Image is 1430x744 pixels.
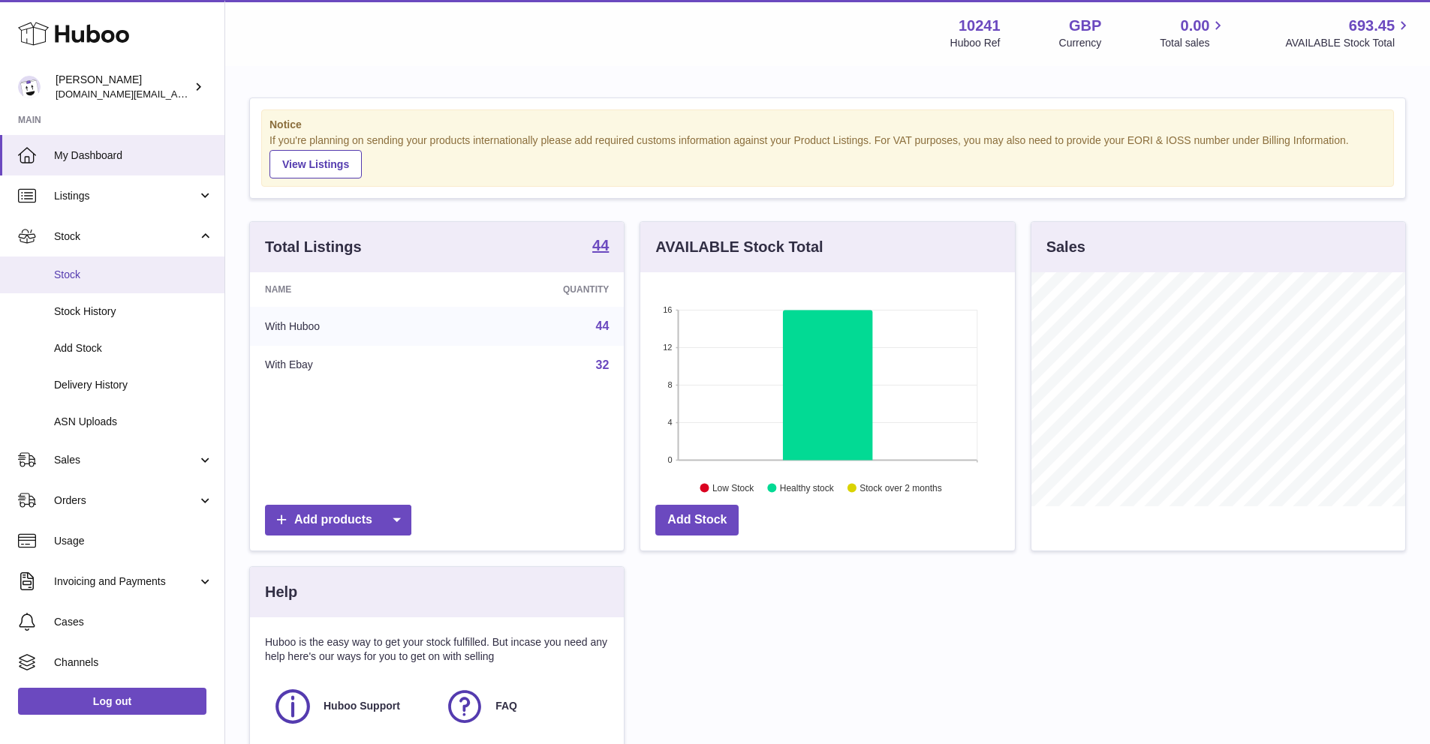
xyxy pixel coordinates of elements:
span: Stock [54,229,197,244]
span: Orders [54,493,197,508]
div: [PERSON_NAME] [56,73,191,101]
a: Add products [265,505,411,535]
span: Total sales [1160,36,1227,50]
text: 0 [668,455,673,464]
div: If you're planning on sending your products internationally please add required customs informati... [269,133,1386,178]
a: 693.45 AVAILABLE Stock Total [1285,16,1412,50]
span: Stock History [54,304,213,319]
a: Log out [18,688,206,715]
span: [DOMAIN_NAME][EMAIL_ADDRESS][DOMAIN_NAME] [56,88,299,100]
h3: Sales [1046,237,1085,257]
span: FAQ [495,699,517,713]
text: Stock over 2 months [860,482,942,493]
span: 0.00 [1181,16,1210,36]
span: Usage [54,534,213,548]
a: 44 [592,238,609,256]
span: Cases [54,615,213,629]
a: Huboo Support [272,686,429,727]
text: 4 [668,418,673,427]
span: Stock [54,268,213,282]
span: Huboo Support [324,699,400,713]
span: Sales [54,453,197,467]
span: AVAILABLE Stock Total [1285,36,1412,50]
th: Name [250,272,447,307]
a: FAQ [444,686,601,727]
span: ASN Uploads [54,415,213,429]
text: 8 [668,380,673,389]
td: With Huboo [250,307,447,346]
strong: Notice [269,118,1386,132]
strong: 10241 [959,16,1001,36]
strong: GBP [1069,16,1101,36]
a: 44 [596,319,610,332]
p: Huboo is the easy way to get your stock fulfilled. But incase you need any help here's our ways f... [265,635,609,664]
h3: Help [265,582,297,602]
td: With Ebay [250,346,447,385]
th: Quantity [447,272,624,307]
text: Low Stock [712,482,754,493]
span: 693.45 [1349,16,1395,36]
div: Huboo Ref [950,36,1001,50]
h3: AVAILABLE Stock Total [655,237,823,257]
a: Add Stock [655,505,739,535]
a: View Listings [269,150,362,178]
div: Currency [1059,36,1102,50]
a: 0.00 Total sales [1160,16,1227,50]
span: Delivery History [54,378,213,392]
span: Channels [54,655,213,670]
text: Healthy stock [780,482,835,493]
text: 16 [664,305,673,314]
span: My Dashboard [54,148,213,163]
span: Invoicing and Payments [54,574,197,589]
h3: Total Listings [265,237,362,257]
strong: 44 [592,238,609,253]
span: Listings [54,189,197,203]
span: Add Stock [54,341,213,355]
text: 12 [664,343,673,352]
img: londonaquatics.online@gmail.com [18,76,41,98]
a: 32 [596,358,610,371]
